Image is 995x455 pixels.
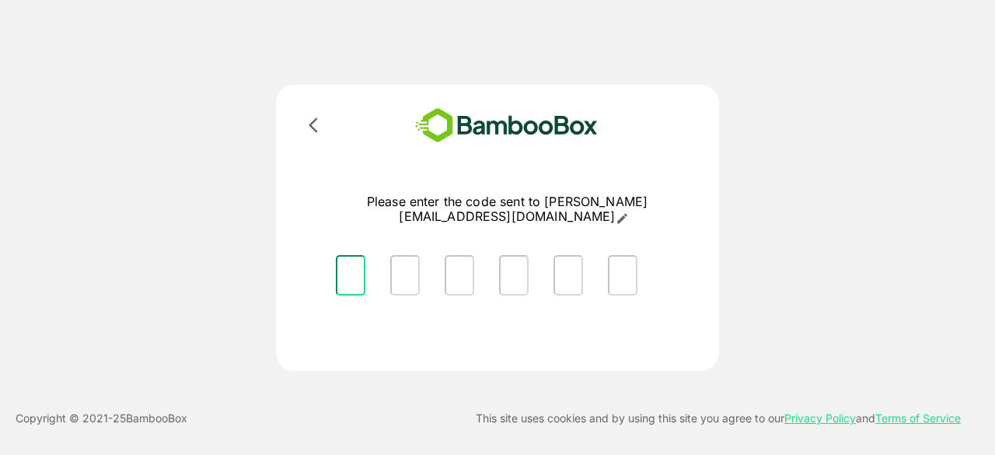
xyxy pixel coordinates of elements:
p: Please enter the code sent to [PERSON_NAME][EMAIL_ADDRESS][DOMAIN_NAME] [323,194,691,225]
input: Please enter OTP character 2 [390,255,420,296]
input: Please enter OTP character 4 [499,255,529,296]
a: Terms of Service [875,411,961,425]
p: Copyright © 2021- 25 BambooBox [16,409,187,428]
input: Please enter OTP character 6 [608,255,637,296]
p: This site uses cookies and by using this site you agree to our and [476,409,961,428]
a: Privacy Policy [784,411,856,425]
input: Please enter OTP character 3 [445,255,474,296]
input: Please enter OTP character 1 [336,255,365,296]
img: bamboobox [393,103,620,148]
input: Please enter OTP character 5 [553,255,583,296]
